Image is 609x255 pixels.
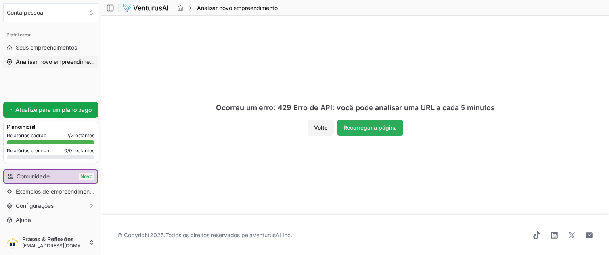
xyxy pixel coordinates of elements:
font: inicial [21,123,36,130]
font: Novo [80,173,92,179]
font: Relatórios premium [7,148,51,153]
button: Frases & Reflexões[EMAIL_ADDRESS][DOMAIN_NAME] [3,233,98,252]
font: 429 Erro de API: você pode analisar uma URL a cada 5 minutos [278,104,495,112]
font: [EMAIL_ADDRESS][DOMAIN_NAME] [22,243,103,249]
font: 2/2 [66,132,73,138]
font: 0 [64,148,67,153]
font: Frases & Reflexões [22,236,74,242]
font: Plataforma [6,32,32,38]
span: Analisar novo empreendimento [197,4,278,12]
a: Ajuda [3,214,98,226]
font: 2025. [150,232,165,238]
font: © Copyright [117,232,150,238]
font: Configurações [16,202,54,209]
font: Ajuda [16,217,31,223]
font: restantes [73,132,94,138]
img: ACg8ocLT8Qhv6lHUfSIwchM4_7K6OiklE0eJCwj9Y3z5nl47FNYitCo=s96-c [6,236,19,249]
font: Volte [314,124,327,131]
font: Exemplos de empreendimentos [16,188,98,195]
a: VenturusAI, [253,232,283,238]
a: Seus empreendimentos [3,41,98,54]
button: Configurações [3,199,98,212]
font: Plano [7,123,21,130]
button: Volte [308,120,334,136]
a: ComunidadeNovo [4,170,97,183]
font: Seus empreendimentos [16,44,77,51]
a: Exemplos de empreendimentos [3,185,98,198]
font: restantes [73,148,94,153]
font: / [67,148,69,153]
font: Conta pessoal [7,9,45,16]
a: Analisar novo empreendimento [3,56,98,68]
a: Atualize para um plano pago [3,102,98,118]
font: Relatórios padrão [7,132,46,138]
font: Todos os direitos reservados pela [165,232,253,238]
font: 0 [69,148,72,153]
font: Atualize para um plano pago [15,106,92,113]
font: Recarregar a página [343,124,397,131]
font: Ocorreu um erro: [216,104,276,112]
font: Inc. [283,232,292,238]
font: Analisar novo empreendimento [197,4,278,11]
button: Recarregar a página [337,120,403,136]
img: logotipo [123,3,169,13]
font: Comunidade [17,173,50,180]
button: Selecione uma organização [3,3,98,22]
nav: migalha de pão [177,4,278,12]
font: Analisar novo empreendimento [16,58,98,65]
